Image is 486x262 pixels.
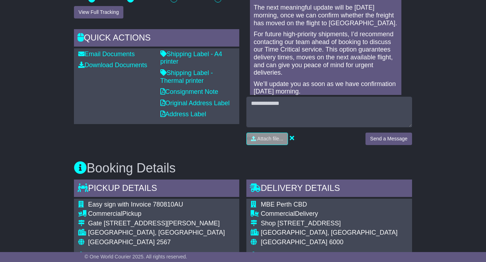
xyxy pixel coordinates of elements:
span: [GEOGRAPHIC_DATA] [88,239,155,246]
span: © One World Courier 2025. All rights reserved. [85,254,187,260]
a: Download Documents [78,62,147,69]
h3: Booking Details [74,161,412,175]
a: Shipping Label - Thermal printer [160,69,213,84]
a: Consignment Note [160,88,218,95]
div: Gate [STREET_ADDRESS][PERSON_NAME] [88,220,225,228]
span: Invoice 780810AU [88,252,140,259]
span: [PERSON_NAME] [261,252,313,259]
span: [GEOGRAPHIC_DATA] [261,239,327,246]
div: Quick Actions [74,29,240,48]
button: View Full Tracking [74,6,123,18]
p: The next meaningful update will be [DATE] morning, once we can confirm whether the freight has mo... [253,4,398,27]
span: MBE Perth CBD [261,201,307,208]
span: Commercial [88,210,122,217]
button: Send a Message [365,133,412,145]
div: Pickup [88,210,225,218]
a: Email Documents [78,50,135,58]
div: Delivery Details [246,180,412,199]
div: [GEOGRAPHIC_DATA], [GEOGRAPHIC_DATA] [261,229,408,237]
div: Pickup Details [74,180,240,199]
span: Easy sign with Invoice 780810AU [88,201,183,208]
a: Original Address Label [160,100,230,107]
span: Commercial [261,210,295,217]
a: Shipping Label - A4 printer [160,50,222,65]
span: 6000 [329,239,343,246]
span: 2567 [156,239,171,246]
div: Delivery [261,210,408,218]
div: Shop [STREET_ADDRESS] [261,220,408,228]
p: For future high-priority shipments, I’d recommend contacting our team ahead of booking to discuss... [253,31,398,77]
a: Address Label [160,111,206,118]
p: We’ll update you as soon as we have confirmation [DATE] morning. [253,80,398,96]
div: [GEOGRAPHIC_DATA], [GEOGRAPHIC_DATA] [88,229,225,237]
